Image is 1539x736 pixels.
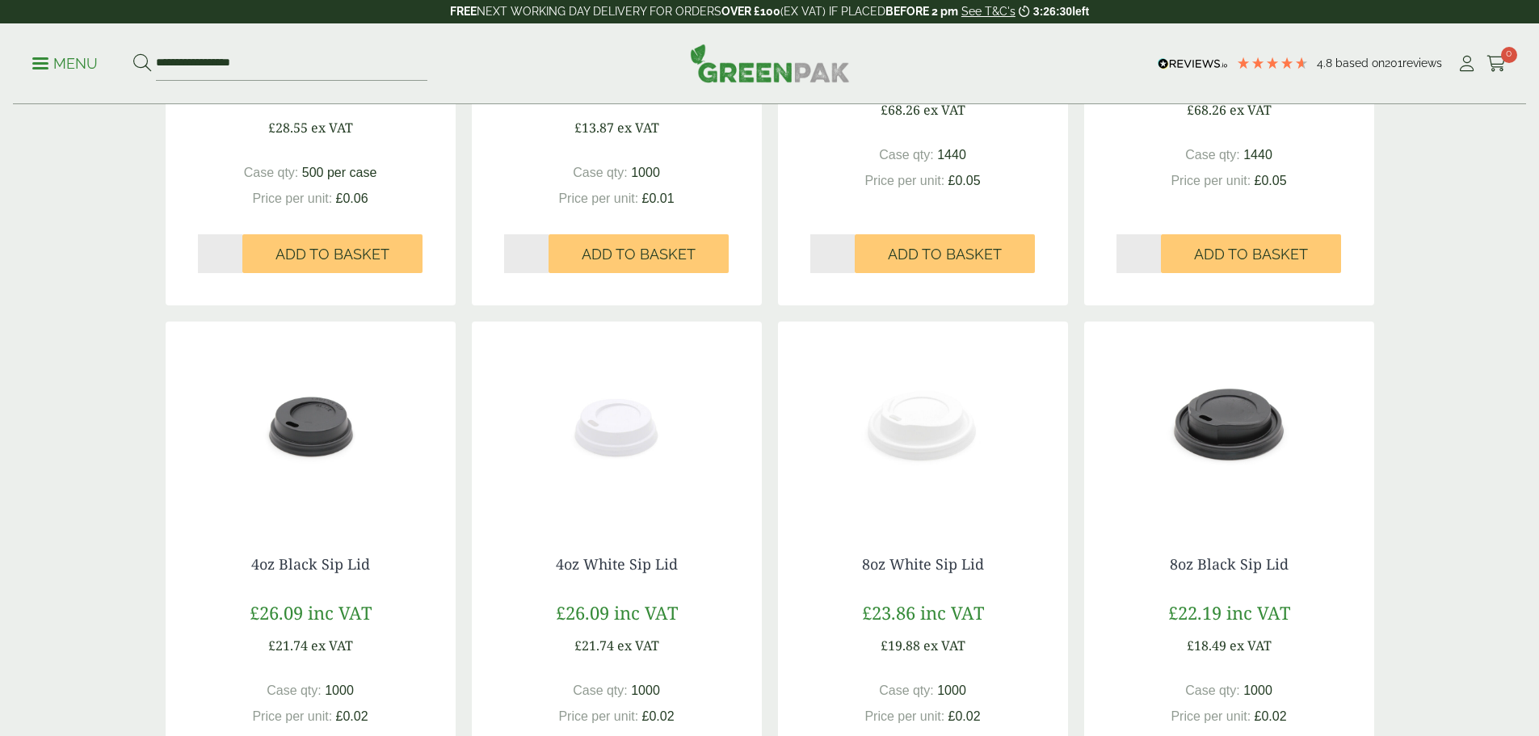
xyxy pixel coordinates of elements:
[325,683,354,697] span: 1000
[864,174,944,187] span: Price per unit:
[631,683,660,697] span: 1000
[336,191,368,205] span: £0.06
[1255,174,1287,187] span: £0.05
[1187,637,1226,654] span: £18.49
[1486,56,1507,72] i: Cart
[1170,554,1289,574] a: 8oz Black Sip Lid
[250,600,303,625] span: £26.09
[556,600,609,625] span: £26.09
[242,234,423,273] button: Add to Basket
[252,191,332,205] span: Price per unit:
[250,82,303,107] span: £34.26
[252,709,332,723] span: Price per unit:
[336,709,368,723] span: £0.02
[267,683,322,697] span: Case qty:
[302,166,377,179] span: 500 per case
[1187,101,1226,119] span: £68.26
[1317,57,1335,69] span: 4.8
[268,637,308,654] span: £21.74
[885,5,958,18] strong: BEFORE 2 pm
[1171,709,1251,723] span: Price per unit:
[1185,148,1240,162] span: Case qty:
[251,554,370,574] a: 4oz Black Sip Lid
[1335,57,1385,69] span: Based on
[1243,148,1272,162] span: 1440
[1226,600,1290,625] span: inc VAT
[862,554,984,574] a: 8oz White Sip Lid
[32,54,98,70] a: Menu
[556,554,678,574] a: 4oz White Sip Lid
[614,82,678,107] span: inc VAT
[1168,600,1222,625] span: £22.19
[574,119,614,137] span: £13.87
[308,82,372,107] span: inc VAT
[32,54,98,74] p: Menu
[1486,52,1507,76] a: 0
[573,166,628,179] span: Case qty:
[614,600,678,625] span: inc VAT
[1385,57,1402,69] span: 201
[558,709,638,723] span: Price per unit:
[582,246,696,263] span: Add to Basket
[1236,56,1309,70] div: 4.79 Stars
[1084,322,1374,524] img: 8oz Black Sip Lid
[1457,56,1477,72] i: My Account
[642,709,675,723] span: £0.02
[1158,58,1228,69] img: REVIEWS.io
[1501,47,1517,63] span: 0
[888,246,1002,263] span: Add to Basket
[881,101,920,119] span: £68.26
[472,322,762,524] img: 4oz White Sip Lid
[549,234,729,273] button: Add to Basket
[311,119,353,137] span: ex VAT
[558,191,638,205] span: Price per unit:
[642,191,675,205] span: £0.01
[920,600,984,625] span: inc VAT
[268,119,308,137] span: £28.55
[573,683,628,697] span: Case qty:
[1194,246,1308,263] span: Add to Basket
[721,5,780,18] strong: OVER £100
[631,166,660,179] span: 1000
[937,683,966,697] span: 1000
[1033,5,1072,18] span: 3:26:30
[948,174,981,187] span: £0.05
[862,600,915,625] span: £23.86
[556,82,609,107] span: £16.64
[308,600,372,625] span: inc VAT
[923,637,965,654] span: ex VAT
[879,683,934,697] span: Case qty:
[450,5,477,18] strong: FREE
[879,148,934,162] span: Case qty:
[1072,5,1089,18] span: left
[923,101,965,119] span: ex VAT
[1243,683,1272,697] span: 1000
[617,637,659,654] span: ex VAT
[1171,174,1251,187] span: Price per unit:
[1230,101,1272,119] span: ex VAT
[1402,57,1442,69] span: reviews
[855,234,1035,273] button: Add to Basket
[311,637,353,654] span: ex VAT
[864,709,944,723] span: Price per unit:
[275,246,389,263] span: Add to Basket
[1161,234,1341,273] button: Add to Basket
[1185,683,1240,697] span: Case qty:
[1255,709,1287,723] span: £0.02
[881,637,920,654] span: £19.88
[574,637,614,654] span: £21.74
[1230,637,1272,654] span: ex VAT
[166,322,456,524] img: 4oz Black Slip Lid
[948,709,981,723] span: £0.02
[244,166,299,179] span: Case qty:
[690,44,850,82] img: GreenPak Supplies
[617,119,659,137] span: ex VAT
[778,322,1068,524] img: 8oz White Sip Lid
[937,148,966,162] span: 1440
[961,5,1015,18] a: See T&C's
